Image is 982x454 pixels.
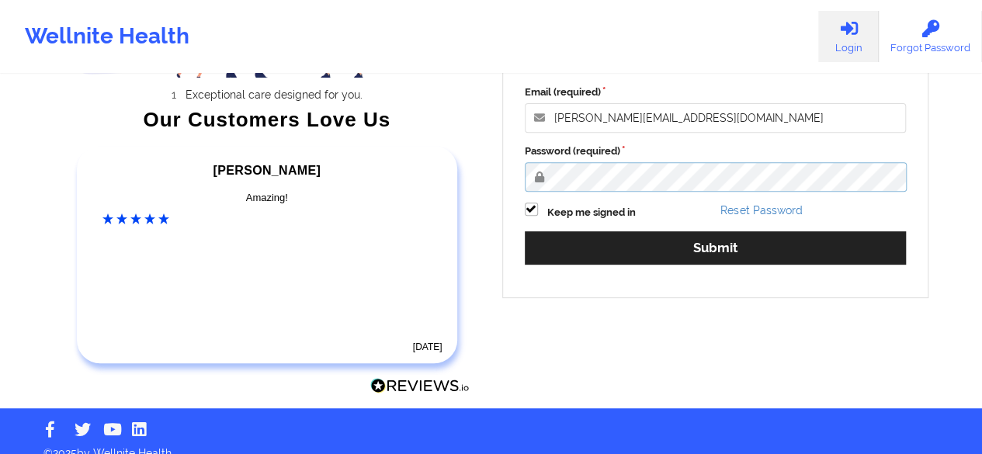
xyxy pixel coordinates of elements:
li: Exceptional care designed for you. [78,88,470,101]
a: Reset Password [720,204,802,217]
button: Submit [525,231,907,265]
a: Reviews.io Logo [370,378,470,398]
img: Reviews.io Logo [370,378,470,394]
input: Email address [525,103,907,133]
div: Amazing! [102,190,432,206]
div: Our Customers Love Us [64,112,470,127]
a: Login [818,11,879,62]
span: [PERSON_NAME] [213,164,321,177]
label: Password (required) [525,144,907,159]
a: Forgot Password [879,11,982,62]
time: [DATE] [413,341,442,352]
label: Keep me signed in [547,205,636,220]
label: Email (required) [525,85,907,100]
